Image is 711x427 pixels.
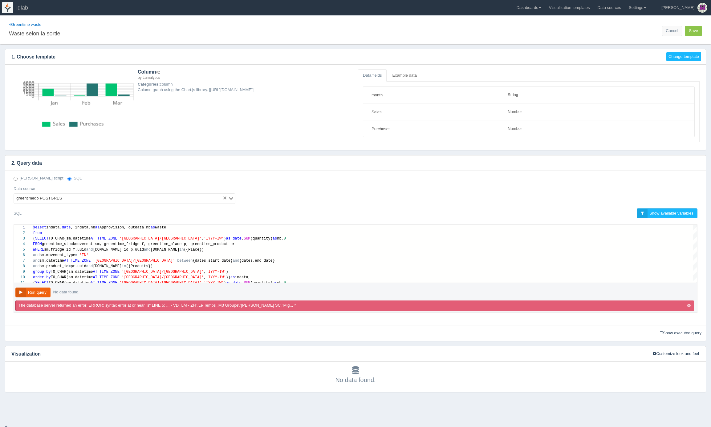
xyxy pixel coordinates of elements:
span: greentimedb POSTGRES [15,195,63,202]
span: and [33,264,40,268]
span: ({Produits}) [126,264,153,268]
span: TIME [71,259,79,263]
span: and [86,248,93,252]
span: ( [33,281,35,285]
input: Field name [368,107,499,117]
span: SUM [244,236,250,241]
span: 0 [284,236,286,241]
span: ZONE [111,275,120,280]
a: Example data [387,69,422,82]
span: ZONE [111,270,120,274]
span: ZONE [108,236,117,241]
span: 'IYYY-IW' [206,275,226,280]
span: in [122,264,126,268]
span: '[GEOGRAPHIC_DATA]/[GEOGRAPHIC_DATA]' [122,275,204,280]
span: as [273,281,277,285]
span: , indata.nb [71,225,95,230]
div: 1 [14,225,25,230]
span: and [144,248,151,252]
span: as [95,225,100,230]
div: Search for option [14,193,235,204]
div: [PERSON_NAME] [661,2,694,14]
span: and [233,259,239,263]
label: Data source [14,186,35,192]
span: sm.movement_type [40,253,75,257]
span: , [204,275,206,280]
strong: Categories: [138,82,160,87]
span: ZONE [82,259,91,263]
span: nb, [277,236,284,241]
span: TO_CHAR(sm.datetime [51,270,93,274]
span: [DOMAIN_NAME]_id [93,248,128,252]
span: ) [224,236,226,241]
span: as [230,275,235,280]
span: , [201,281,204,285]
label: SQL [67,175,82,181]
span: TIME [97,281,106,285]
span: ( [33,236,35,241]
a: Show available variables [637,208,697,219]
input: [PERSON_NAME] script [14,177,18,181]
div: 4 [14,241,25,247]
div: 8 [14,264,25,269]
span: = [68,264,71,268]
button: Run query [15,288,51,298]
div: 6 [14,252,25,258]
span: pr.uuid [71,264,86,268]
span: date [233,236,242,241]
span: AT [91,281,95,285]
input: Field name [368,90,499,100]
span: SELECT [35,236,48,241]
span: = [71,248,73,252]
span: [DOMAIN_NAME] [93,264,122,268]
span: order [33,275,44,280]
span: 'IYYY-IW' [206,270,226,274]
span: as [273,236,277,241]
span: 'IYYY-IW' [204,236,224,241]
span: date [62,225,71,230]
span: {dates.end_date} [239,259,275,263]
span: by [46,270,51,274]
span: , [201,236,204,241]
span: = [128,248,131,252]
div: 2 [14,230,25,236]
img: logo-icon-white-65218e21b3e149ebeb43c0d521b2b0920224ca4d96276e4423216f8668933697.png [2,2,13,13]
span: , [242,236,244,241]
div: 7 [14,258,25,264]
span: TO_CHAR(sm.datetime [51,275,93,280]
span: greentime_stockmovement sm, greentime_fridge f, g [42,242,151,246]
button: Change template [666,52,701,62]
span: as [151,225,155,230]
span: and [33,253,40,257]
h4: Visualization [5,346,646,362]
div: No data found. [52,288,81,297]
span: Waste [155,225,166,230]
span: Show available variables [649,211,693,216]
span: AT [91,236,95,241]
span: TO_CHAR(sm.datetime [48,281,91,285]
span: p.uuid [131,248,144,252]
span: f.uuid [73,248,86,252]
h4: Column [138,69,353,80]
small: v2 [156,70,160,75]
a: Show executed query [658,328,704,338]
span: idlab [16,5,28,11]
span: '[GEOGRAPHIC_DATA]/[GEOGRAPHIC_DATA]' [93,259,175,263]
span: sm.product_id [40,264,69,268]
span: AT [64,259,68,263]
span: ) [226,270,228,274]
span: , [204,270,206,274]
span: {dates.start_date} [193,259,233,263]
span: Approvision, outdata.nb [100,225,151,230]
span: 0 [284,281,286,285]
span: TIME [100,275,108,280]
span: by [46,275,51,280]
span: (quantity) [250,236,273,241]
div: No data found. [11,366,700,384]
div: column [138,69,353,131]
input: Chart title [9,28,353,38]
span: AT [93,275,97,280]
div: 3 [14,236,25,241]
span: sm.datetime [40,259,64,263]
